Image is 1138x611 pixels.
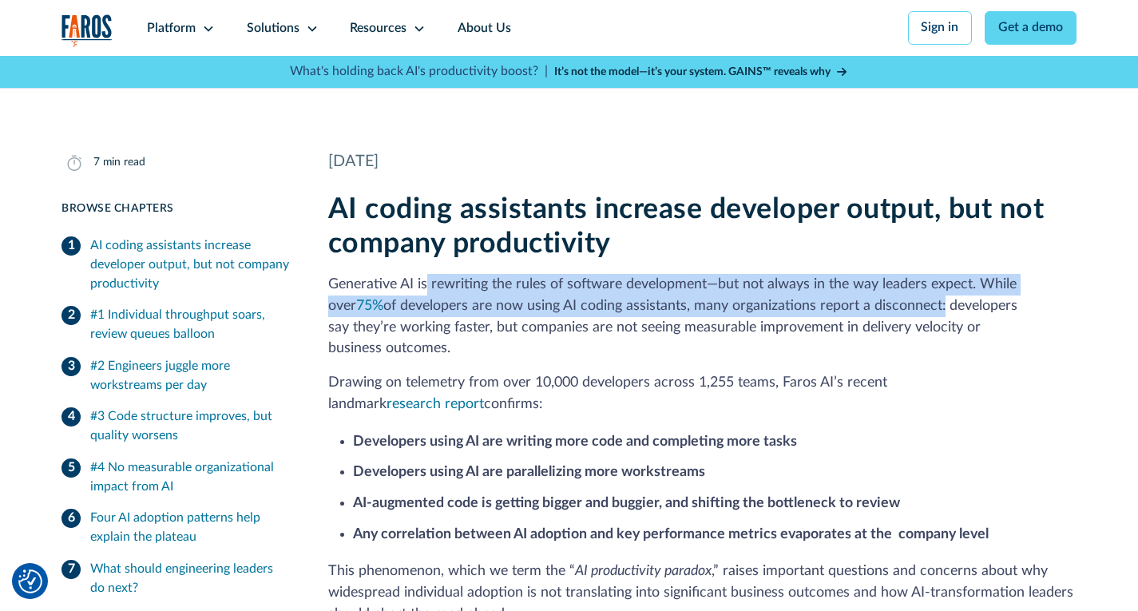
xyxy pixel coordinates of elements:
a: research report [387,397,484,411]
div: 7 [93,154,100,171]
div: #3 Code structure improves, but quality worsens [90,407,290,446]
img: Logo of the analytics and reporting company Faros. [61,14,113,47]
h2: AI coding assistants increase developer output, but not company productivity [328,192,1077,261]
a: It’s not the model—it’s your system. GAINS™ reveals why [554,64,848,81]
a: Get a demo [985,11,1077,45]
div: Four AI adoption patterns help explain the plateau [90,509,290,547]
p: What's holding back AI's productivity boost? | [290,62,548,81]
a: AI coding assistants increase developer output, but not company productivity [61,230,290,300]
div: What should engineering leaders do next? [90,560,290,598]
div: [DATE] [328,150,1077,174]
em: AI productivity paradox [575,564,712,577]
div: Platform [147,19,196,38]
a: #3 Code structure improves, but quality worsens [61,401,290,452]
a: Four AI adoption patterns help explain the plateau [61,502,290,553]
a: 75% [356,299,383,312]
strong: Developers using AI are parallelizing more workstreams [353,465,705,478]
p: Drawing on telemetry from over 10,000 developers across 1,255 teams, Faros AI’s recent landmark c... [328,372,1077,415]
div: min read [103,154,145,171]
strong: Developers using AI are writing more code and completing more tasks [353,434,797,448]
strong: AI-augmented code is getting bigger and buggier, and shifting the bottleneck to review [353,496,900,510]
a: What should engineering leaders do next? [61,553,290,605]
div: Browse Chapters [61,200,290,217]
div: AI coding assistants increase developer output, but not company productivity [90,236,290,293]
a: home [61,14,113,47]
img: Revisit consent button [18,569,42,593]
strong: It’s not the model—it’s your system. GAINS™ reveals why [554,66,831,77]
a: #4 No measurable organizational impact from AI [61,452,290,503]
button: Cookie Settings [18,569,42,593]
div: #2 Engineers juggle more workstreams per day [90,357,290,395]
div: Resources [350,19,406,38]
a: #1 Individual throughput soars, review queues balloon [61,300,290,351]
div: Solutions [247,19,299,38]
p: Generative AI is rewriting the rules of software development—but not always in the way leaders ex... [328,274,1077,359]
div: #1 Individual throughput soars, review queues balloon [90,306,290,344]
a: #2 Engineers juggle more workstreams per day [61,351,290,402]
div: #4 No measurable organizational impact from AI [90,458,290,497]
strong: Any correlation between AI adoption and key performance metrics evaporates at the company level [353,527,989,541]
a: Sign in [908,11,973,45]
